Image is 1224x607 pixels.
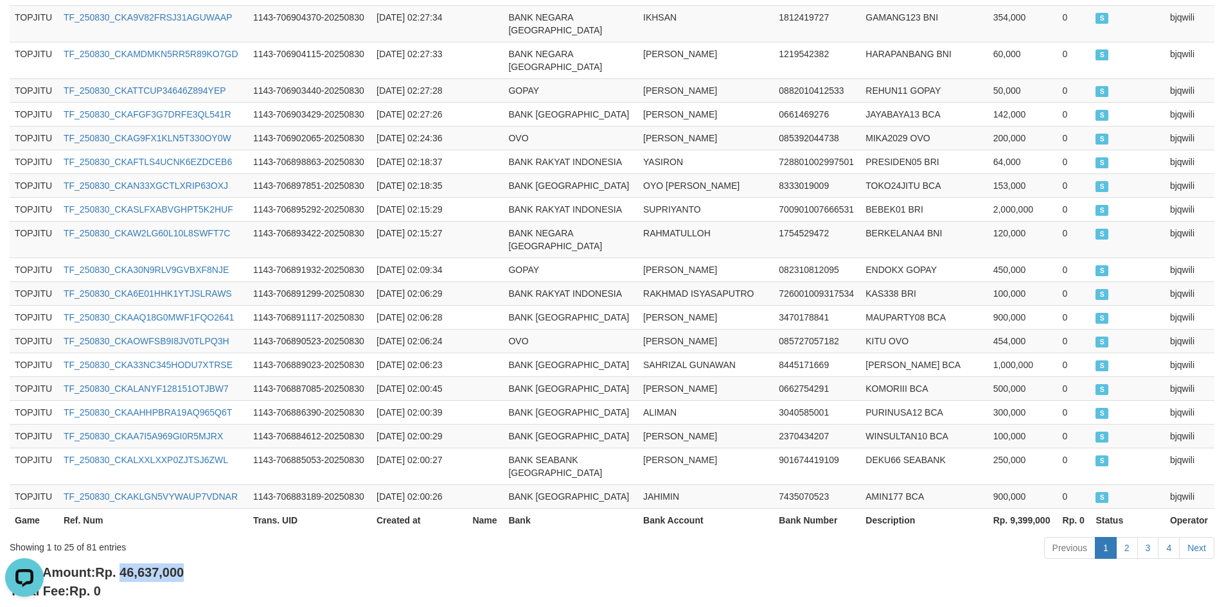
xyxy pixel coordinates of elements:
td: 0 [1058,376,1091,400]
td: bjqwili [1165,400,1214,424]
td: [DATE] 02:00:27 [371,448,467,484]
td: 0 [1058,353,1091,376]
td: OVO [503,126,638,150]
td: 1143-706891117-20250830 [248,305,371,329]
td: [PERSON_NAME] [638,305,774,329]
td: 1754529472 [774,221,860,258]
td: 0 [1058,173,1091,197]
a: TF_250830_CKAOWFSB9I8JV0TLPQ3H [64,336,229,346]
td: JAYABAYA13 BCA [860,102,988,126]
td: BANK [GEOGRAPHIC_DATA] [503,173,638,197]
td: 1143-706886390-20250830 [248,400,371,424]
td: [DATE] 02:27:33 [371,42,467,78]
td: 1143-706903440-20250830 [248,78,371,102]
td: DEKU66 SEABANK [860,448,988,484]
span: SUCCESS [1095,205,1108,216]
th: Status [1090,508,1165,532]
th: Bank Number [774,508,860,532]
td: bjqwili [1165,353,1214,376]
td: 1143-706885053-20250830 [248,448,371,484]
td: TOPJITU [10,258,58,281]
td: [DATE] 02:27:28 [371,78,467,102]
td: [DATE] 02:06:24 [371,329,467,353]
td: 1812419727 [774,5,860,42]
td: bjqwili [1165,221,1214,258]
th: Created at [371,508,467,532]
td: REHUN11 GOPAY [860,78,988,102]
td: 1,000,000 [988,353,1058,376]
span: SUCCESS [1095,313,1108,324]
a: TF_250830_CKAG9FX1KLN5T330OY0W [64,133,231,143]
td: TOKO24JITU BCA [860,173,988,197]
td: [PERSON_NAME] [638,42,774,78]
td: BANK NEGARA [GEOGRAPHIC_DATA] [503,42,638,78]
td: 0 [1058,197,1091,221]
span: SUCCESS [1095,337,1108,347]
td: 354,000 [988,5,1058,42]
td: 120,000 [988,221,1058,258]
td: BANK [GEOGRAPHIC_DATA] [503,424,638,448]
td: bjqwili [1165,5,1214,42]
td: BERKELANA4 BNI [860,221,988,258]
td: bjqwili [1165,448,1214,484]
td: TOPJITU [10,197,58,221]
td: TOPJITU [10,150,58,173]
td: BANK [GEOGRAPHIC_DATA] [503,400,638,424]
div: Showing 1 to 25 of 81 entries [10,536,501,554]
td: TOPJITU [10,221,58,258]
td: 2,000,000 [988,197,1058,221]
td: [DATE] 02:09:34 [371,258,467,281]
td: [DATE] 02:00:29 [371,424,467,448]
th: Game [10,508,58,532]
a: TF_250830_CKATTCUP34646Z894YEP [64,85,226,96]
td: RAHMATULLOH [638,221,774,258]
td: bjqwili [1165,197,1214,221]
a: TF_250830_CKAAHHPBRA19AQ965Q6T [64,407,232,418]
td: 2370434207 [774,424,860,448]
td: TOPJITU [10,305,58,329]
td: GOPAY [503,78,638,102]
td: 0 [1058,484,1091,508]
a: TF_250830_CKALXXLXXP0ZJTSJ6ZWL [64,455,228,465]
td: 0 [1058,78,1091,102]
td: AMIN177 BCA [860,484,988,508]
td: [PERSON_NAME] [638,126,774,150]
td: 0 [1058,329,1091,353]
td: 1143-706883189-20250830 [248,484,371,508]
td: HARAPANBANG BNI [860,42,988,78]
td: BANK [GEOGRAPHIC_DATA] [503,484,638,508]
td: BANK [GEOGRAPHIC_DATA] [503,102,638,126]
a: 4 [1158,537,1180,559]
td: 0 [1058,400,1091,424]
td: bjqwili [1165,102,1214,126]
td: 0 [1058,258,1091,281]
td: 1143-706902065-20250830 [248,126,371,150]
td: KAS338 BRI [860,281,988,305]
td: IKHSAN [638,5,774,42]
th: Bank Account [638,508,774,532]
td: 0 [1058,281,1091,305]
td: 728801002997501 [774,150,860,173]
td: 8333019009 [774,173,860,197]
td: 0 [1058,305,1091,329]
span: Rp. 0 [69,584,101,598]
td: [DATE] 02:00:26 [371,484,467,508]
a: TF_250830_CKASLFXABVGHPT5K2HUF [64,204,233,215]
span: SUCCESS [1095,181,1108,192]
td: bjqwili [1165,424,1214,448]
td: 085392044738 [774,126,860,150]
th: Rp. 9,399,000 [988,508,1058,532]
td: 100,000 [988,281,1058,305]
a: TF_250830_CKA6E01HHK1YTJSLRAWS [64,288,232,299]
td: 1143-706895292-20250830 [248,197,371,221]
td: 1143-706887085-20250830 [248,376,371,400]
a: TF_250830_CKAFGF3G7DRFE3QL541R [64,109,231,119]
td: [PERSON_NAME] [638,329,774,353]
td: bjqwili [1165,126,1214,150]
td: YASIRON [638,150,774,173]
td: 1143-706903429-20250830 [248,102,371,126]
td: 700901007666531 [774,197,860,221]
td: [PERSON_NAME] [638,258,774,281]
td: 500,000 [988,376,1058,400]
td: TOPJITU [10,400,58,424]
